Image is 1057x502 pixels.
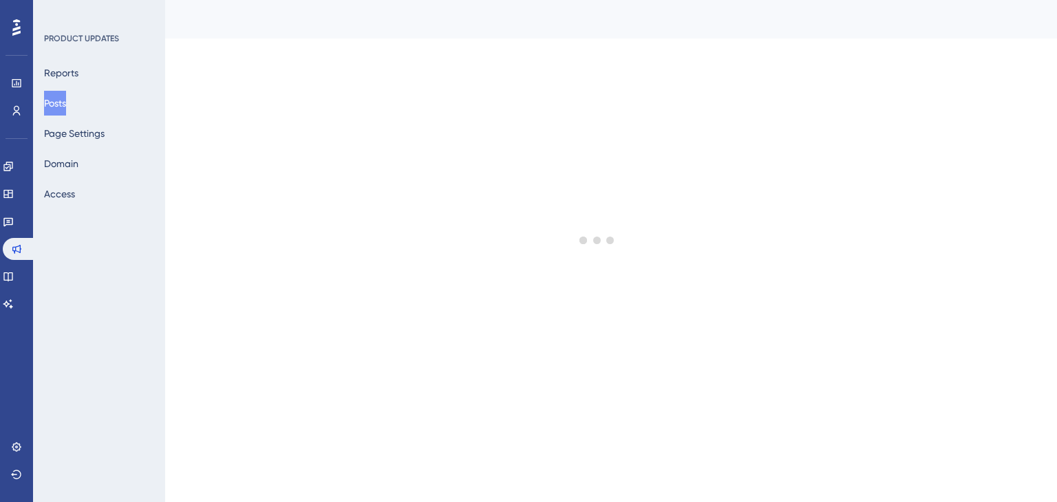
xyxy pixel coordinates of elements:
button: Domain [44,151,78,176]
button: Reports [44,61,78,85]
button: Page Settings [44,121,105,146]
div: PRODUCT UPDATES [44,33,119,44]
button: Posts [44,91,66,116]
button: Access [44,182,75,206]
